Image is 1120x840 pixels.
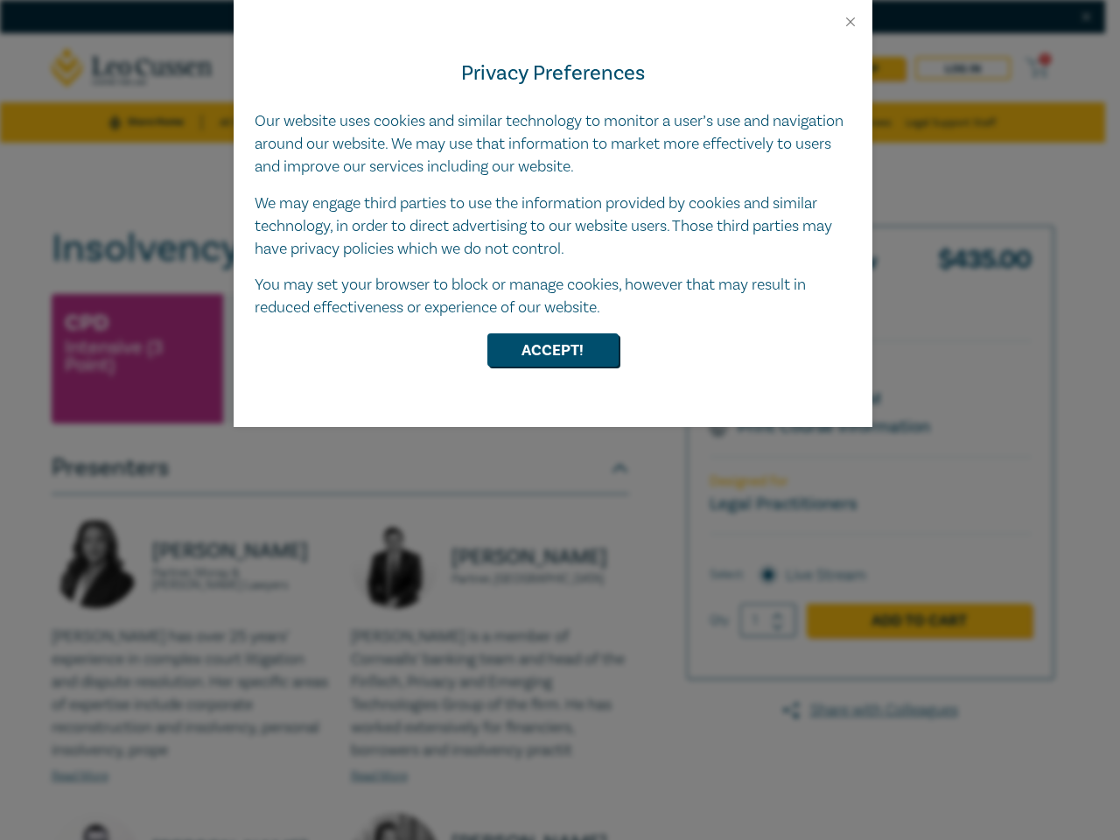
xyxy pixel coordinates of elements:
[487,333,619,367] button: Accept!
[255,274,851,319] p: You may set your browser to block or manage cookies, however that may result in reduced effective...
[255,192,851,261] p: We may engage third parties to use the information provided by cookies and similar technology, in...
[255,110,851,178] p: Our website uses cookies and similar technology to monitor a user’s use and navigation around our...
[255,58,851,89] h4: Privacy Preferences
[843,14,858,30] button: Close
